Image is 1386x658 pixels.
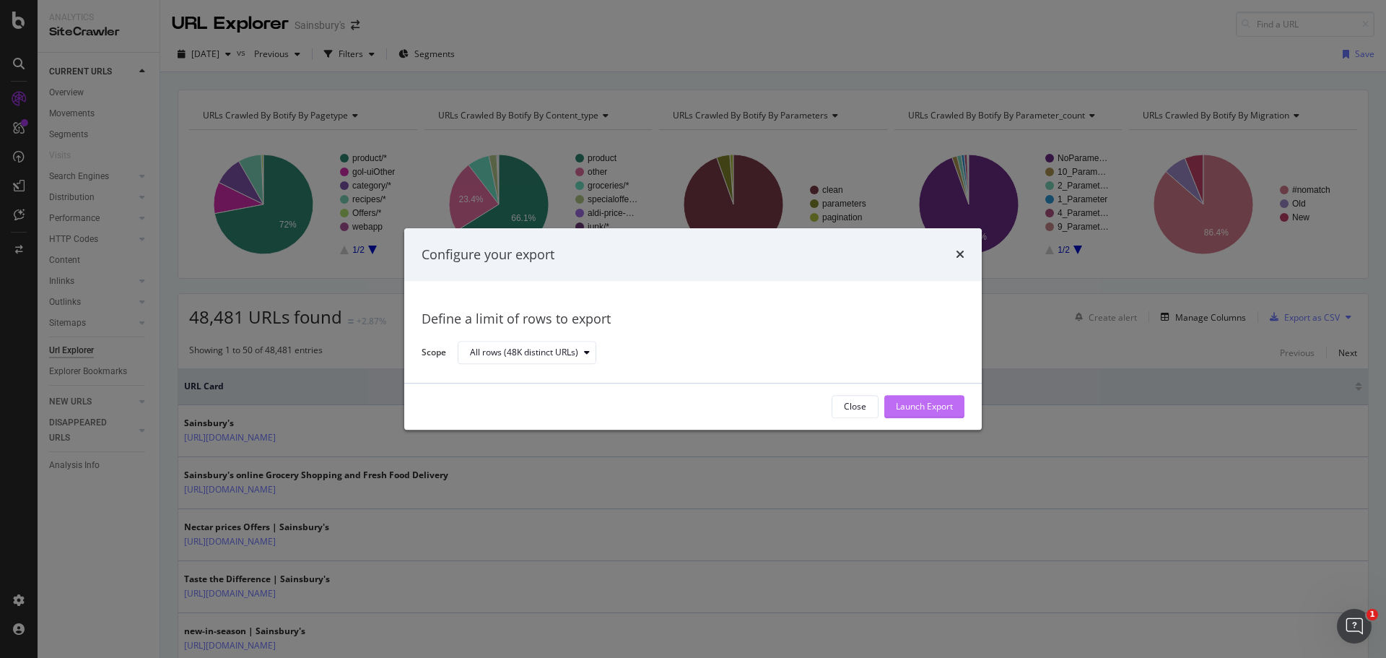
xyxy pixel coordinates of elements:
[896,401,953,413] div: Launch Export
[1367,609,1378,620] span: 1
[1337,609,1372,644] iframe: Intercom live chat
[956,246,964,264] div: times
[470,349,578,358] div: All rows (48K distinct URLs)
[422,246,554,264] div: Configure your export
[832,395,879,418] button: Close
[884,395,964,418] button: Launch Export
[404,228,982,430] div: modal
[422,346,446,362] label: Scope
[844,401,866,413] div: Close
[458,342,596,365] button: All rows (48K distinct URLs)
[422,311,964,329] div: Define a limit of rows to export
